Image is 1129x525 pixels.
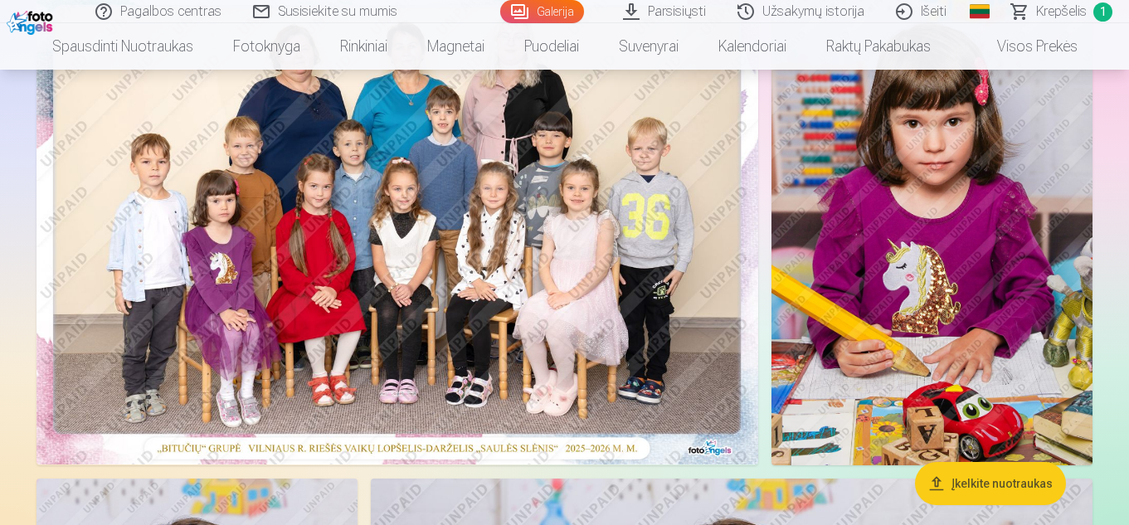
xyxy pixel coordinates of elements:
a: Visos prekės [951,23,1097,70]
a: Suvenyrai [599,23,698,70]
a: Spausdinti nuotraukas [32,23,213,70]
span: Krepšelis [1036,2,1087,22]
img: /fa2 [7,7,57,35]
a: Magnetai [407,23,504,70]
span: 1 [1093,2,1112,22]
a: Rinkiniai [320,23,407,70]
a: Puodeliai [504,23,599,70]
button: Įkelkite nuotraukas [915,462,1066,505]
a: Raktų pakabukas [806,23,951,70]
a: Kalendoriai [698,23,806,70]
a: Fotoknyga [213,23,320,70]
